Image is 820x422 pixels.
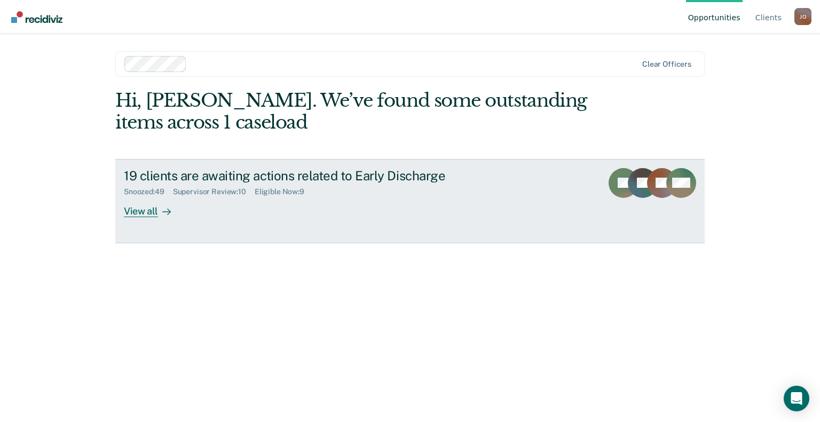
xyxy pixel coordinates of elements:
[642,60,691,69] div: Clear officers
[784,386,809,411] div: Open Intercom Messenger
[255,187,313,196] div: Eligible Now : 9
[794,8,811,25] div: J O
[124,168,499,184] div: 19 clients are awaiting actions related to Early Discharge
[11,11,62,23] img: Recidiviz
[115,90,587,133] div: Hi, [PERSON_NAME]. We’ve found some outstanding items across 1 caseload
[124,196,184,217] div: View all
[173,187,255,196] div: Supervisor Review : 10
[124,187,173,196] div: Snoozed : 49
[794,8,811,25] button: Profile dropdown button
[115,159,705,243] a: 19 clients are awaiting actions related to Early DischargeSnoozed:49Supervisor Review:10Eligible ...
